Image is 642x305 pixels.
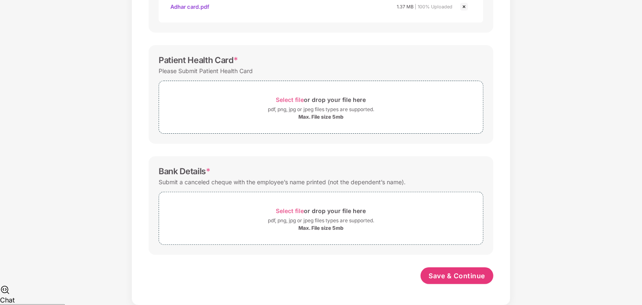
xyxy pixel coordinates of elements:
[159,55,238,65] div: Patient Health Card
[276,94,366,105] div: or drop your file here
[421,267,494,284] button: Save & Continue
[429,271,485,280] span: Save & Continue
[159,198,483,238] span: Select fileor drop your file herepdf, png, jpg or jpeg files types are supported.Max. File size 5mb
[397,4,413,10] span: 1.37 MB
[159,176,406,188] div: Submit a canceled cheque with the employee’s name printed (not the dependent’s name).
[268,216,374,225] div: pdf, png, jpg or jpeg files types are supported.
[159,166,211,176] div: Bank Details
[268,105,374,114] div: pdf, png, jpg or jpeg files types are supported.
[276,205,366,216] div: or drop your file here
[459,2,469,12] img: svg+xml;base64,PHN2ZyBpZD0iQ3Jvc3MtMjR4MjQiIHhtbG5zPSJodHRwOi8vd3d3LnczLm9yZy8yMDAwL3N2ZyIgd2lkdG...
[276,207,304,214] span: Select file
[415,4,452,10] span: | 100% Uploaded
[276,96,304,103] span: Select file
[159,65,253,76] div: Please Submit Patient Health Card
[298,114,344,120] div: Max. File size 5mb
[159,87,483,127] span: Select fileor drop your file herepdf, png, jpg or jpeg files types are supported.Max. File size 5mb
[298,225,344,231] div: Max. File size 5mb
